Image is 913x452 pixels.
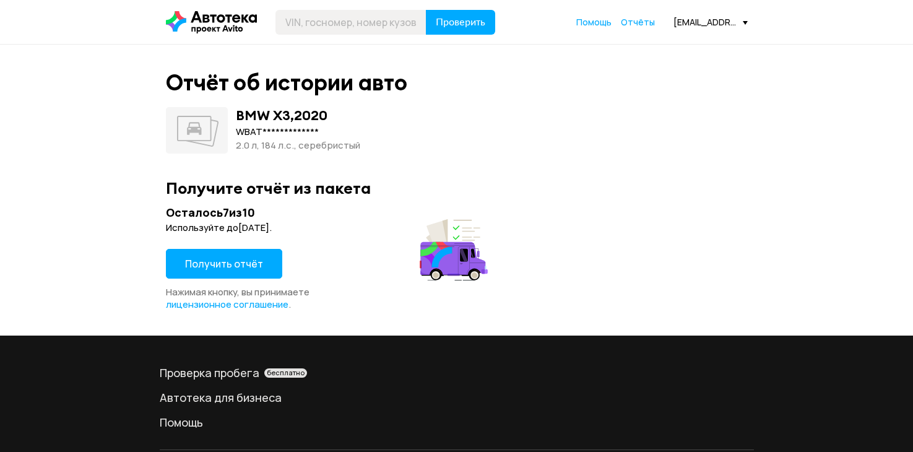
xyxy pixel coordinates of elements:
[166,222,491,234] div: Используйте до [DATE] .
[426,10,495,35] button: Проверить
[166,205,491,220] div: Осталось 7 из 10
[267,368,305,377] span: бесплатно
[236,139,360,152] div: 2.0 л, 184 л.c., серебристый
[160,390,754,405] a: Автотека для бизнеса
[166,249,282,279] button: Получить отчёт
[576,16,612,28] a: Помощь
[236,107,327,123] div: BMW X3 , 2020
[166,178,748,198] div: Получите отчёт из пакета
[166,285,309,311] span: Нажимая кнопку, вы принимаете .
[160,365,754,380] a: Проверка пробегабесплатно
[185,257,263,271] span: Получить отчёт
[673,16,748,28] div: [EMAIL_ADDRESS][DOMAIN_NAME]
[160,415,754,430] a: Помощь
[436,17,485,27] span: Проверить
[166,298,288,311] a: лицензионное соглашение
[621,16,655,28] a: Отчёты
[275,10,426,35] input: VIN, госномер, номер кузова
[160,365,754,380] div: Проверка пробега
[166,69,407,96] div: Отчёт об истории авто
